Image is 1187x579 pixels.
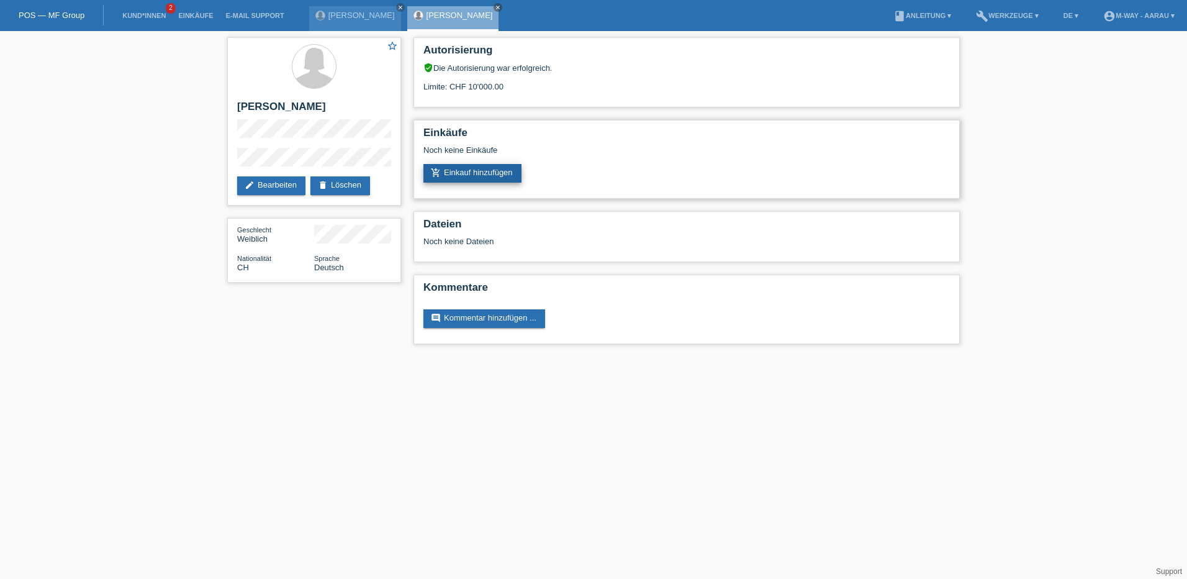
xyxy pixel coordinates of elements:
a: deleteLöschen [310,176,370,195]
h2: Dateien [423,218,950,237]
i: edit [245,180,255,190]
a: add_shopping_cartEinkauf hinzufügen [423,164,521,183]
span: Nationalität [237,255,271,262]
div: Noch keine Dateien [423,237,803,246]
i: delete [318,180,328,190]
i: close [397,4,404,11]
a: Einkäufe [172,12,219,19]
div: Noch keine Einkäufe [423,145,950,164]
h2: Kommentare [423,281,950,300]
h2: [PERSON_NAME] [237,101,391,119]
span: Geschlecht [237,226,271,234]
a: DE ▾ [1057,12,1085,19]
i: close [495,4,501,11]
a: buildWerkzeuge ▾ [970,12,1045,19]
span: 2 [166,3,176,14]
i: build [976,10,988,22]
a: [PERSON_NAME] [328,11,395,20]
i: star_border [387,40,398,52]
h2: Autorisierung [423,44,950,63]
a: bookAnleitung ▾ [887,12,957,19]
i: book [893,10,906,22]
a: POS — MF Group [19,11,84,20]
a: star_border [387,40,398,53]
a: account_circlem-way - Aarau ▾ [1097,12,1181,19]
div: Die Autorisierung war erfolgreich. [423,63,950,73]
span: Sprache [314,255,340,262]
a: Kund*innen [116,12,172,19]
h2: Einkäufe [423,127,950,145]
i: verified_user [423,63,433,73]
a: close [396,3,405,12]
a: close [494,3,502,12]
div: Limite: CHF 10'000.00 [423,73,950,91]
i: comment [431,313,441,323]
i: add_shopping_cart [431,168,441,178]
a: E-Mail Support [220,12,291,19]
a: editBearbeiten [237,176,305,195]
a: [PERSON_NAME] [427,11,493,20]
span: Deutsch [314,263,344,272]
a: Support [1156,567,1182,576]
a: commentKommentar hinzufügen ... [423,309,545,328]
span: Schweiz [237,263,249,272]
i: account_circle [1103,10,1116,22]
div: Weiblich [237,225,314,244]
